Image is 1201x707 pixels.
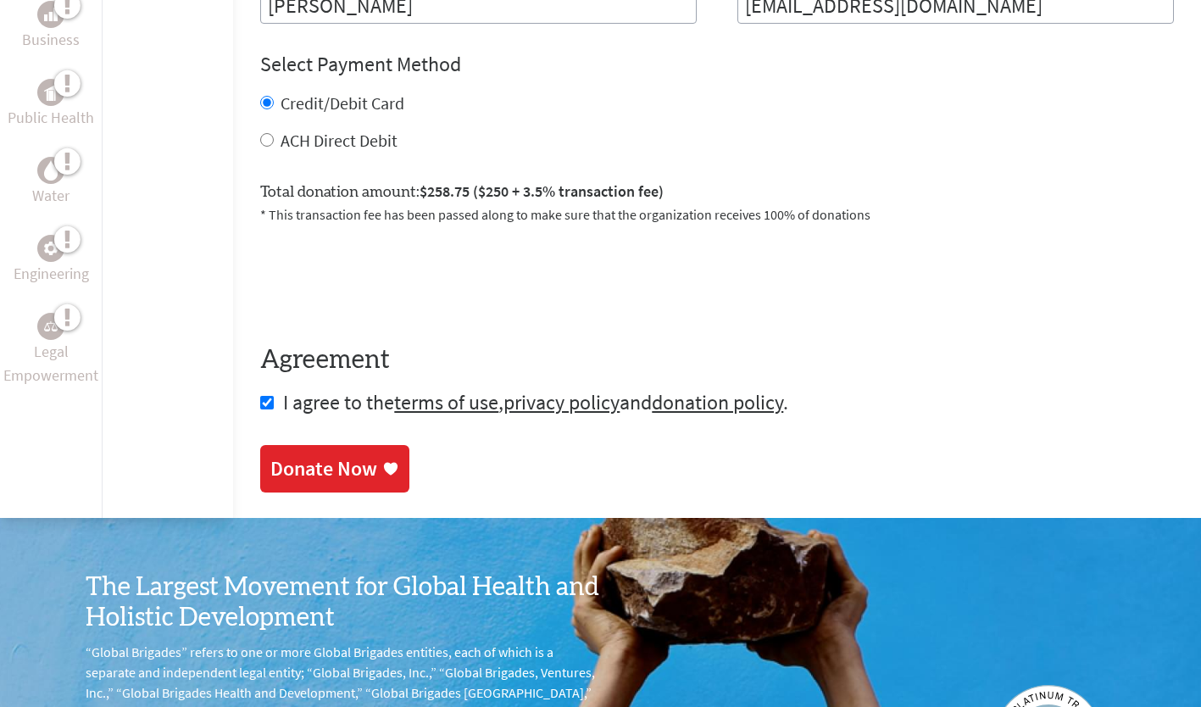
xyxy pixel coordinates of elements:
h4: Agreement [260,345,1174,376]
a: Legal EmpowermentLegal Empowerment [3,313,98,387]
div: Legal Empowerment [37,313,64,340]
img: Water [44,161,58,181]
a: Public HealthPublic Health [8,79,94,130]
p: Public Health [8,106,94,130]
p: Legal Empowerment [3,340,98,387]
span: $258.75 ($250 + 3.5% transaction fee) [420,181,664,201]
a: donation policy [652,389,783,415]
img: Legal Empowerment [44,321,58,331]
a: EngineeringEngineering [14,235,89,286]
p: Business [22,28,80,52]
label: Total donation amount: [260,180,664,204]
span: I agree to the , and . [283,389,788,415]
div: Public Health [37,79,64,106]
a: terms of use [394,389,498,415]
div: Business [37,1,64,28]
a: privacy policy [503,389,620,415]
div: Donate Now [270,455,377,482]
a: BusinessBusiness [22,1,80,52]
img: Public Health [44,84,58,101]
div: Engineering [37,235,64,262]
label: ACH Direct Debit [281,130,398,151]
p: * This transaction fee has been passed along to make sure that the organization receives 100% of ... [260,204,1174,225]
a: Donate Now [260,445,409,493]
h3: The Largest Movement for Global Health and Holistic Development [86,572,601,633]
div: Water [37,157,64,184]
img: Business [44,8,58,21]
p: Water [32,184,70,208]
a: WaterWater [32,157,70,208]
img: Engineering [44,242,58,255]
h4: Select Payment Method [260,51,1174,78]
label: Credit/Debit Card [281,92,404,114]
iframe: reCAPTCHA [260,245,518,311]
p: Engineering [14,262,89,286]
